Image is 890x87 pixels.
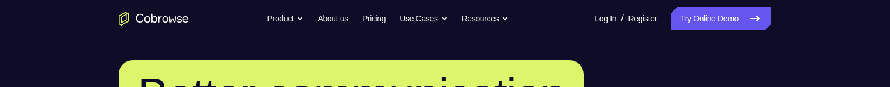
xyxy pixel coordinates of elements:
a: About us [317,7,348,30]
button: Product [267,7,304,30]
button: Resources [462,7,509,30]
a: Log In [595,7,616,30]
a: Register [628,7,657,30]
a: Pricing [362,7,386,30]
span: / [621,12,623,26]
a: Go to the home page [119,12,189,26]
a: Try Online Demo [671,7,771,30]
button: Use Cases [400,7,447,30]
